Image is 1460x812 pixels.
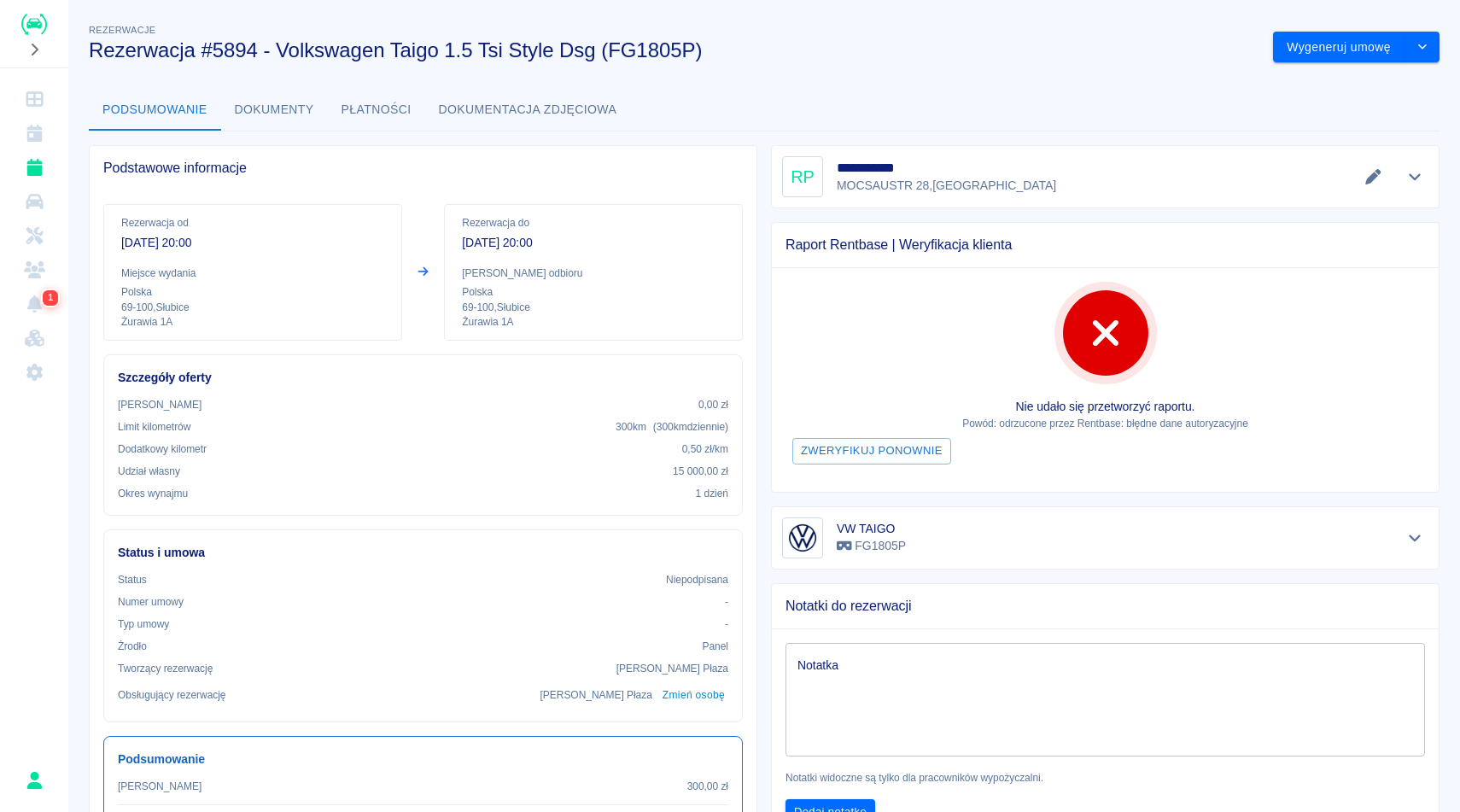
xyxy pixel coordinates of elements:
[698,397,728,412] p: 0,00 zł
[121,300,384,315] p: 69-100 , Słubice
[7,219,61,253] a: Serwisy
[659,683,728,708] button: Zmień osobę
[1273,32,1405,63] button: Wygeneruj umowę
[785,398,1425,416] p: Nie udało się przetworzyć raportu.
[462,284,725,300] p: Polska
[682,441,728,457] p: 0,50 zł /km
[118,594,184,610] p: Numer umowy
[118,616,169,632] p: Typ umowy
[785,598,1425,615] span: Notatki do rezerwacji
[462,300,725,315] p: 69-100 , Słubice
[118,661,213,676] p: Tworzący rezerwację
[696,486,728,501] p: 1 dzień
[118,572,147,587] p: Status
[121,284,384,300] p: Polska
[103,160,743,177] span: Podstawowe informacje
[462,315,725,330] p: Żurawia 1A
[785,416,1425,431] p: Powód: odrzucone przez Rentbase: błędne dane autoryzacyjne
[7,287,61,321] a: Powiadomienia
[221,90,328,131] button: Dokumenty
[462,234,725,252] p: [DATE] 20:00
[666,572,728,587] p: Niepodpisana
[7,253,61,287] a: Klienci
[118,639,147,654] p: Żrodło
[328,90,425,131] button: Płatności
[792,438,951,464] button: Zweryfikuj ponownie
[89,90,221,131] button: Podsumowanie
[616,661,728,676] p: [PERSON_NAME] Płaza
[785,237,1425,254] span: Raport Rentbase | Weryfikacja klienta
[121,266,384,281] p: Miejsce wydania
[118,369,728,387] h6: Szczegóły oferty
[7,355,61,389] a: Ustawienia
[425,90,631,131] button: Dokumentacja zdjęciowa
[21,14,47,35] img: Renthelp
[703,639,729,654] p: Panel
[118,397,201,412] p: [PERSON_NAME]
[725,594,728,610] p: -
[673,464,728,479] p: 15 000,00 zł
[118,419,190,435] p: Limit kilometrów
[1405,32,1440,63] button: drop-down
[7,116,61,150] a: Kalendarz
[1359,165,1387,189] button: Edytuj dane
[837,537,906,555] p: FG1805P
[462,215,725,231] p: Rezerwacja do
[118,687,226,703] p: Obsługujący rezerwację
[7,82,61,116] a: Dashboard
[118,441,207,457] p: Dodatkowy kilometr
[21,38,47,61] button: Rozwiń nawigację
[616,419,728,435] p: 300 km
[782,156,823,197] div: RP
[687,779,728,794] p: 300,00 zł
[121,234,384,252] p: [DATE] 20:00
[462,266,725,281] p: [PERSON_NAME] odbioru
[785,770,1425,786] p: Notatki widoczne są tylko dla pracowników wypożyczalni.
[118,464,180,479] p: Udział własny
[7,184,61,219] a: Flota
[540,687,652,703] p: [PERSON_NAME] Płaza
[118,486,188,501] p: Okres wynajmu
[16,762,52,798] button: Rafał Płaza
[1401,165,1429,189] button: Pokaż szczegóły
[653,421,728,433] span: ( 300 km dziennie )
[89,38,1259,62] h3: Rezerwacja #5894 - Volkswagen Taigo 1.5 Tsi Style Dsg (FG1805P)
[89,25,155,35] span: Rezerwacje
[118,779,201,794] p: [PERSON_NAME]
[121,215,384,231] p: Rezerwacja od
[44,289,56,307] span: 1
[7,321,61,355] a: Widget WWW
[785,521,820,555] img: Image
[118,751,728,768] h6: Podsumowanie
[118,544,728,562] h6: Status i umowa
[121,315,384,330] p: Żurawia 1A
[837,520,906,537] h6: VW TAIGO
[837,177,1056,195] p: MOCSAUSTR 28 , [GEOGRAPHIC_DATA]
[725,616,728,632] p: -
[1401,526,1429,550] button: Pokaż szczegóły
[7,150,61,184] a: Rezerwacje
